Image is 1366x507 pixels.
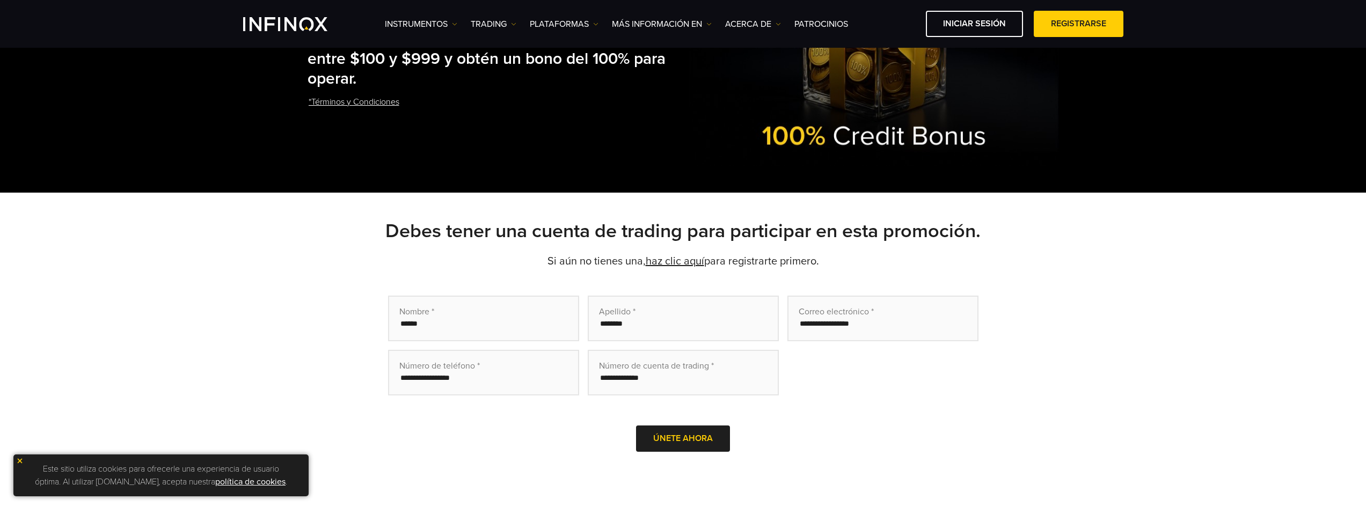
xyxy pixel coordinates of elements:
a: Registrarse [1034,11,1123,37]
a: Más información en [612,18,712,31]
a: haz clic aquí [646,255,704,268]
strong: Debes tener una cuenta de trading para participar en esta promoción. [385,219,981,243]
a: política de cookies [215,476,286,487]
p: Este sitio utiliza cookies para ofrecerle una experiencia de usuario óptima. Al utilizar [DOMAIN_... [19,460,303,491]
button: Únete ahora [636,425,730,452]
a: Instrumentos [385,18,457,31]
a: Patrocinios [794,18,848,31]
a: ACERCA DE [725,18,781,31]
a: PLATAFORMAS [530,18,598,31]
img: yellow close icon [16,457,24,465]
a: Iniciar sesión [926,11,1023,37]
span: Únete ahora [653,433,713,444]
a: *Términos y Condiciones [308,89,400,115]
a: TRADING [471,18,516,31]
h2: Haz que tu primer movimiento cuente. Deposita entre $100 y $999 y obtén un bono del 100% para ope... [308,30,690,89]
a: INFINOX Logo [243,17,353,31]
p: Si aún no tienes una, para registrarte primero. [308,254,1059,269]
